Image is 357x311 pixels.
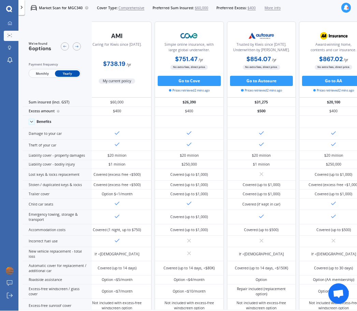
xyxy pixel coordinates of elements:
span: / yr [344,58,348,62]
img: picture [6,267,14,275]
div: Caring for Kiwis since [DATE]. [92,42,142,55]
span: Preferred Excess: [216,6,247,11]
div: Trusted by Kiwis since [DATE]. Underwritten by [PERSON_NAME]. [231,42,292,55]
div: $20 million [108,153,126,158]
div: Option (AA membership) [313,278,354,283]
div: Covered (up to $500) [316,228,351,233]
div: Option [256,278,267,283]
div: Stolen / duplicated keys & locks [23,181,92,190]
span: Prices retrieved 2 mins ago [241,88,282,93]
div: Covered (up to $1,000) [315,172,352,178]
div: Not included with excess-free windscreen option [159,301,220,311]
div: Covered (up to 14 days) [98,266,137,271]
div: Child car seats [23,199,92,211]
div: Trailer cover [23,190,92,199]
div: $26,390 [155,98,224,107]
div: $500 [227,107,296,116]
span: Yearly [55,71,80,77]
div: Covered (up to 14 days, <$150K) [235,266,288,271]
div: Incorrect fuel use [23,236,92,248]
span: Cover Type: [97,6,118,11]
div: $20 million [324,153,343,158]
img: Cove.webp [172,30,206,42]
div: Payment frequency [29,62,81,67]
span: No extra fees, direct price. [243,65,280,70]
span: Prices retrieved 2 mins ago [313,88,354,93]
div: Option <$10/month [173,289,205,294]
span: Comprehensive [118,6,144,11]
a: Open chat [328,284,349,304]
div: Excess amount [23,107,92,116]
span: $400 [247,6,256,11]
div: Covered (1 night, up to $750) [93,228,141,233]
div: Simple online insurance, with large global underwriter. [159,42,219,55]
div: $400 [155,107,224,116]
div: Repair included (replacement option) [231,287,292,297]
div: $1 million [253,162,270,167]
div: Option <$6/month [318,289,349,294]
div: Covered (up to $1,000) [243,192,280,197]
div: New vehicle replacement - total loss [23,248,92,262]
span: We've found [29,42,51,46]
div: Damage to your car [23,128,92,140]
span: / yr [199,58,203,62]
span: $60,000 [195,6,208,11]
div: Liability cover - property damages [23,151,92,160]
span: My current policy [99,79,135,84]
img: Autosure.webp [244,30,278,42]
div: $250,000 [182,162,197,167]
div: Theft of your car [23,140,92,152]
span: No extra fees, direct price. [315,65,352,70]
div: Benefits [37,120,51,124]
button: Go to Autosure [230,76,293,86]
span: Prices retrieved 2 mins ago [169,88,210,93]
div: Roadside assistance [23,276,92,285]
div: Covered (up to $1,000) [315,192,352,197]
div: $20 million [180,153,199,158]
div: Covered (up to 14 days, <$80K) [163,266,215,271]
div: $250,000 [326,162,341,167]
div: Option <$4/month [174,278,204,283]
div: $31,275 [227,98,296,107]
div: Covered (excess free <$500) [94,183,141,188]
div: Sum insured (incl. GST) [23,98,92,107]
button: Go to Cove [158,76,221,86]
b: $751.47 [175,55,198,63]
div: $400 [83,107,152,116]
div: Covered (up to $1,000) [170,228,208,233]
div: Accommodation costs [23,225,92,236]
div: $60,000 [83,98,152,107]
span: No extra fees, direct price. [170,65,208,70]
span: / yr [272,58,276,62]
div: Covered (if kept in car) [242,202,280,207]
div: If <[DEMOGRAPHIC_DATA] [95,252,139,257]
img: AA.webp [317,30,351,42]
div: Covered (up to $1,000) [170,183,208,188]
div: Covered (up to 30 days) [314,266,353,271]
div: Covered (up to $500) [244,228,279,233]
span: / yr [127,62,131,67]
div: Not included with excess-free windscreen option [231,301,292,311]
div: Covered (up to $1,000) [243,183,280,188]
div: If <[DEMOGRAPHIC_DATA] [311,252,356,257]
div: $1 million [109,162,125,167]
b: $867.02 [319,55,343,63]
span: More info [265,6,281,11]
div: Covered (up to $1,000) [170,172,208,178]
img: AMI-text-1.webp [100,30,134,43]
span: 6 options [29,45,51,52]
div: Liability cover - bodily injury [23,160,92,170]
div: Option <$7/month [102,289,132,294]
div: Covered (up to $1,000) [170,215,208,220]
div: Lost keys & locks replacement [23,169,92,181]
div: Covered (up to $1,000) [170,192,208,197]
div: Not included with excess-free windscreen option [86,301,148,311]
span: Preferred Sum Insured: [153,6,194,11]
div: Emergency towing, storage & transport [23,210,92,225]
div: Option <$5/month [102,278,132,283]
b: $738.19 [103,60,125,68]
div: Excess-free windscreen / glass cover [23,285,92,299]
span: Monthly [30,71,55,77]
div: Option $<1/month [102,192,132,197]
div: If <[DEMOGRAPHIC_DATA] [239,252,284,257]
